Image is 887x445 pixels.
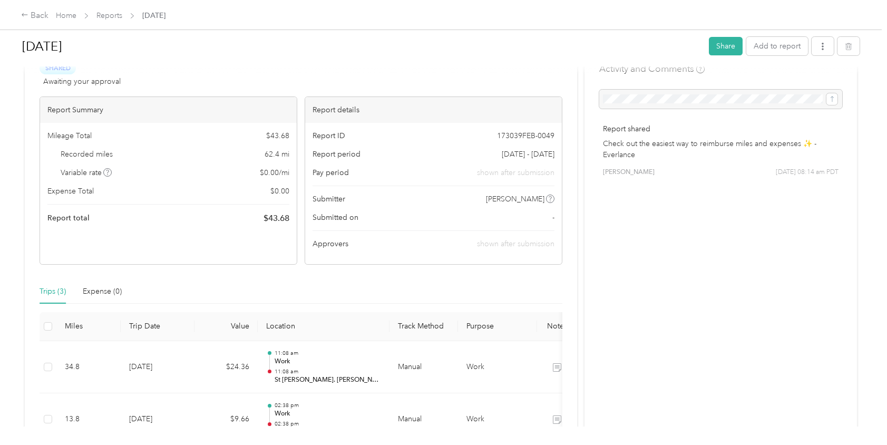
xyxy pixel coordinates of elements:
td: Manual [389,341,458,394]
span: [DATE] - [DATE] [502,149,554,160]
button: Share [709,37,743,55]
span: Expense Total [47,186,94,197]
p: 11:08 am [275,368,381,375]
span: $ 0.00 [270,186,289,197]
div: Report details [305,97,562,123]
td: [DATE] [121,341,194,394]
p: Work [275,409,381,419]
td: 34.8 [56,341,121,394]
td: Work [458,341,537,394]
span: Approvers [313,238,348,249]
span: [DATE] 08:14 am PDT [776,168,839,177]
div: Back [21,9,48,22]
span: Report total [47,212,90,224]
span: Awaiting your approval [43,76,121,87]
span: 62.4 mi [265,149,289,160]
span: Report ID [313,130,345,141]
span: Submitted on [313,212,358,223]
span: $ 43.68 [266,130,289,141]
span: $ 43.68 [264,212,289,225]
span: shown after submission [477,239,554,248]
p: 02:38 pm [275,420,381,428]
a: Reports [96,11,122,20]
div: Expense (0) [83,286,122,297]
span: 173039FEB-0049 [497,130,554,141]
div: Report Summary [40,97,297,123]
th: Notes [537,312,577,341]
th: Miles [56,312,121,341]
div: Trips (3) [40,286,66,297]
th: Track Method [389,312,458,341]
p: Report shared [603,123,839,134]
span: Report period [313,149,360,160]
span: $ 0.00 / mi [260,167,289,178]
a: Home [56,11,76,20]
th: Value [194,312,258,341]
span: [PERSON_NAME] [603,168,655,177]
button: Add to report [746,37,808,55]
p: St [PERSON_NAME]. [PERSON_NAME][GEOGRAPHIC_DATA] [275,375,381,385]
span: Variable rate [61,167,112,178]
span: [DATE] [142,10,165,21]
th: Location [258,312,389,341]
iframe: Everlance-gr Chat Button Frame [828,386,887,445]
th: Purpose [458,312,537,341]
span: Recorded miles [61,149,113,160]
span: Pay period [313,167,349,178]
p: Check out the easiest way to reimburse miles and expenses ✨ - Everlance [603,138,839,160]
p: 02:38 pm [275,402,381,409]
span: [PERSON_NAME] [486,194,544,205]
span: Submitter [313,194,345,205]
p: 11:08 am [275,350,381,357]
h1: Jul 2025 [22,34,701,59]
td: $24.36 [194,341,258,394]
span: Mileage Total [47,130,92,141]
p: Work [275,357,381,366]
th: Trip Date [121,312,194,341]
span: - [552,212,554,223]
span: shown after submission [477,167,554,178]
